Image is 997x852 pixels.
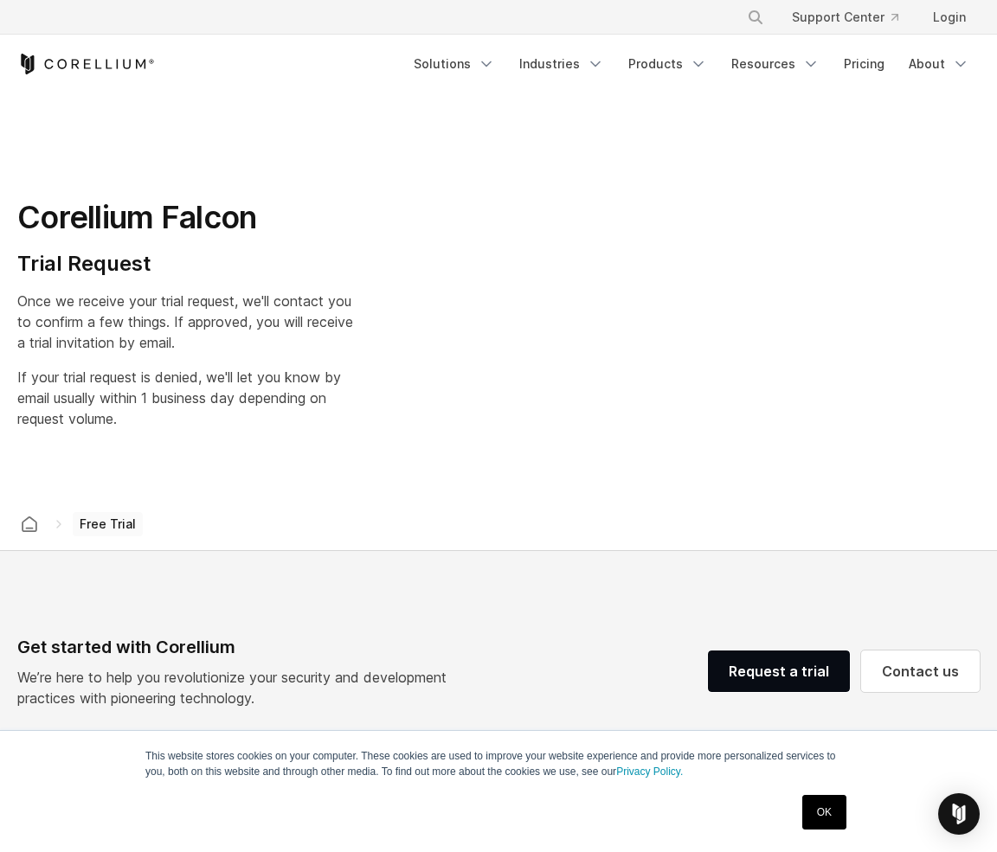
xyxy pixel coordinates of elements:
a: Login [919,2,980,33]
p: We’re here to help you revolutionize your security and development practices with pioneering tech... [17,667,460,708]
p: This website stores cookies on your computer. These cookies are used to improve your website expe... [145,748,852,779]
a: Support Center [778,2,912,33]
button: Search [740,2,771,33]
span: Free Trial [73,512,143,536]
div: Navigation Menu [403,48,980,80]
div: Get started with Corellium [17,634,460,660]
div: Navigation Menu [726,2,980,33]
a: Contact us [861,650,980,692]
span: If your trial request is denied, we'll let you know by email usually within 1 business day depend... [17,368,341,427]
h1: Corellium Falcon [17,198,357,237]
a: OK [802,795,846,830]
h4: Trial Request [17,251,357,277]
a: Pricing [833,48,895,80]
a: Privacy Policy. [616,766,683,778]
a: Resources [721,48,830,80]
a: Products [618,48,717,80]
a: Industries [509,48,614,80]
a: Corellium home [14,512,45,536]
div: Open Intercom Messenger [938,793,980,835]
a: Corellium Home [17,54,155,74]
a: Solutions [403,48,505,80]
span: Once we receive your trial request, we'll contact you to confirm a few things. If approved, you w... [17,292,353,351]
a: About [898,48,980,80]
a: Request a trial [708,650,850,692]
